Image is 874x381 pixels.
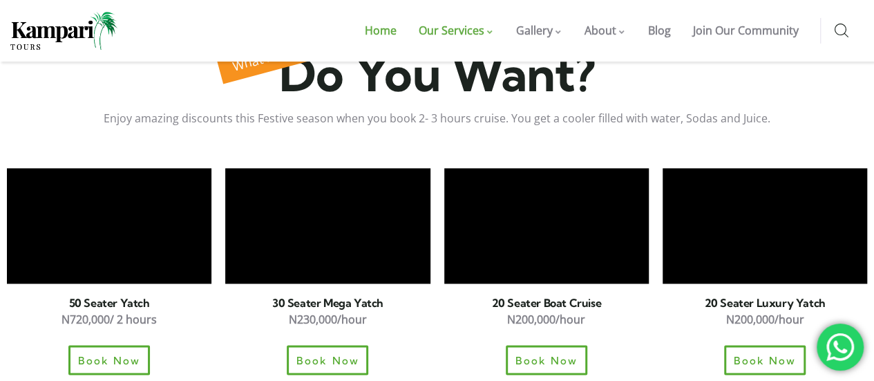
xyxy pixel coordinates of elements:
[817,324,864,371] div: 'Get
[225,168,430,284] iframe: 30 seater yatch
[516,23,553,38] span: Gallery
[7,168,211,284] iframe: 50 seater Yatch
[419,23,484,38] span: Our Services
[515,355,578,365] span: Book Now
[506,345,587,375] a: Book Now
[31,109,843,129] p: Enjoy amazing discounts this Festive season when you book 2- 3 hours cruise. You get a cooler fil...
[78,355,140,365] span: Book Now
[7,297,211,308] h6: 50 Seater Yatch
[225,297,430,308] h6: 30 Seater Mega Yatch
[585,23,616,38] span: About
[724,345,806,375] a: Book Now
[444,297,649,308] h6: 20 Seater Boat Cruise
[365,23,397,38] span: Home
[693,23,799,38] span: Join Our Community
[68,345,150,375] a: Book Now
[7,310,211,330] p: N720,000/ 2 hours
[663,310,867,330] p: N200,000/hour
[663,297,867,308] h6: 20 Seater Luxury Yatch
[10,12,117,50] img: Home
[296,355,359,365] span: Book Now
[444,168,649,284] iframe: 20 seater Yatch
[287,345,368,375] a: Book Now
[444,310,649,330] p: N200,000/hour
[279,44,596,104] span: Do You Want?
[734,355,796,365] span: Book Now
[225,310,430,330] p: N230,000/hour
[648,23,671,38] span: Blog
[663,168,867,284] iframe: 20 seater yatch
